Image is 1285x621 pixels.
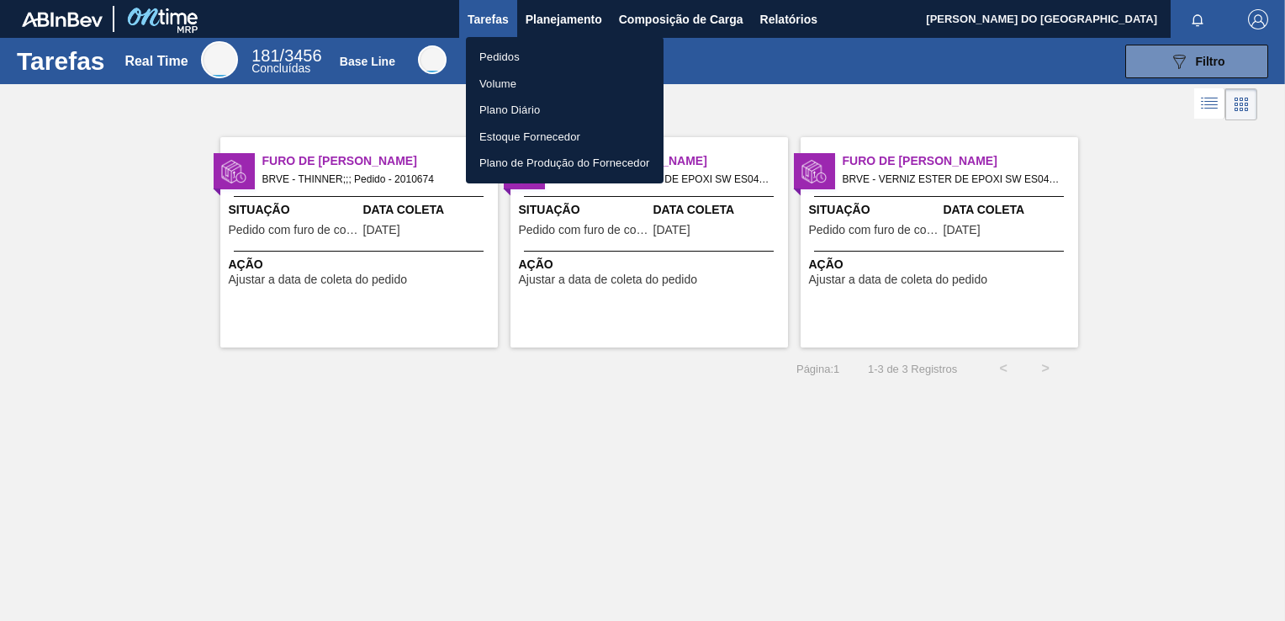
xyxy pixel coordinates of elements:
[466,44,664,71] a: Pedidos
[466,97,664,124] a: Plano Diário
[466,124,664,151] a: Estoque Fornecedor
[466,150,664,177] a: Plano de Produção do Fornecedor
[466,71,664,98] a: Volume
